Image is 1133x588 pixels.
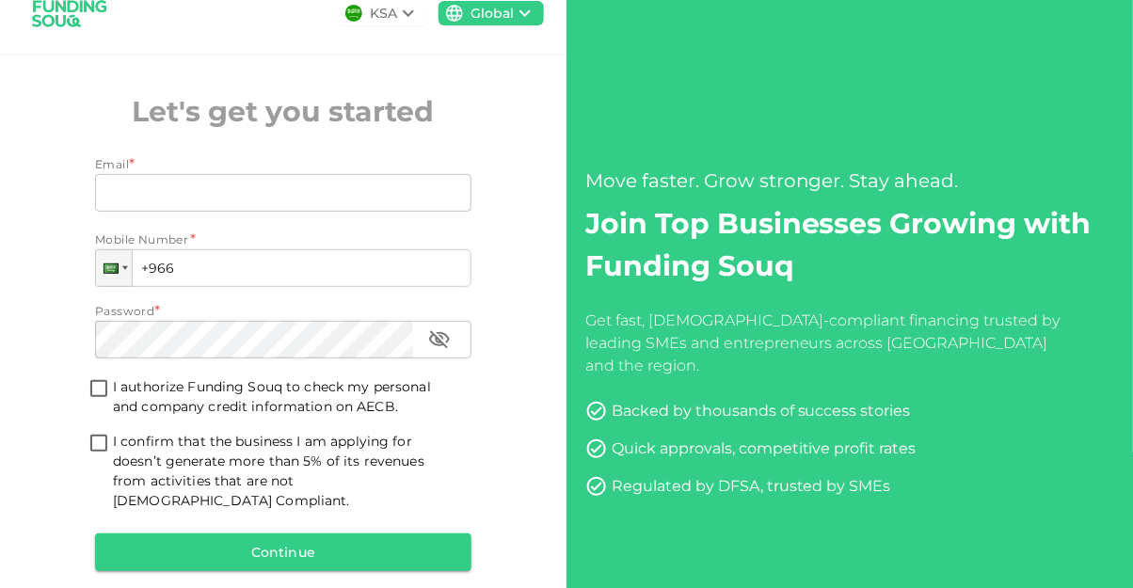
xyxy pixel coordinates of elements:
div: Backed by thousands of success stories [612,400,911,422]
div: Global [471,4,514,24]
span: shariahTandCAccepted [85,432,113,457]
input: password [95,321,413,358]
div: Quick approvals, competitive profit rates [612,437,917,460]
input: 1 (702) 123-4567 [95,249,471,287]
h2: Join Top Businesses Growing with Funding Souq [585,202,1114,287]
div: Regulated by DFSA, trusted by SMEs [612,475,891,498]
button: Continue [95,533,471,571]
img: flag-sa.b9a346574cdc8950dd34b50780441f57.svg [345,5,362,22]
span: Mobile Number [95,230,188,249]
div: Saudi Arabia: + 966 [96,250,132,286]
span: I authorize Funding Souq to check my personal and company credit information on AECB. [113,378,431,415]
input: email [95,174,451,212]
span: termsConditionsForInvestmentsAccepted [85,377,113,403]
div: KSA [370,4,397,24]
div: Get fast, [DEMOGRAPHIC_DATA]-compliant financing trusted by leading SMEs and entrepreneurs across... [585,310,1061,377]
h2: Let's get you started [95,90,471,133]
div: Move faster. Grow stronger. Stay ahead. [585,167,1114,195]
span: Password [95,304,154,318]
span: I confirm that the business I am applying for doesn’t generate more than 5% of its revenues from ... [113,432,456,511]
span: Email [95,157,129,171]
